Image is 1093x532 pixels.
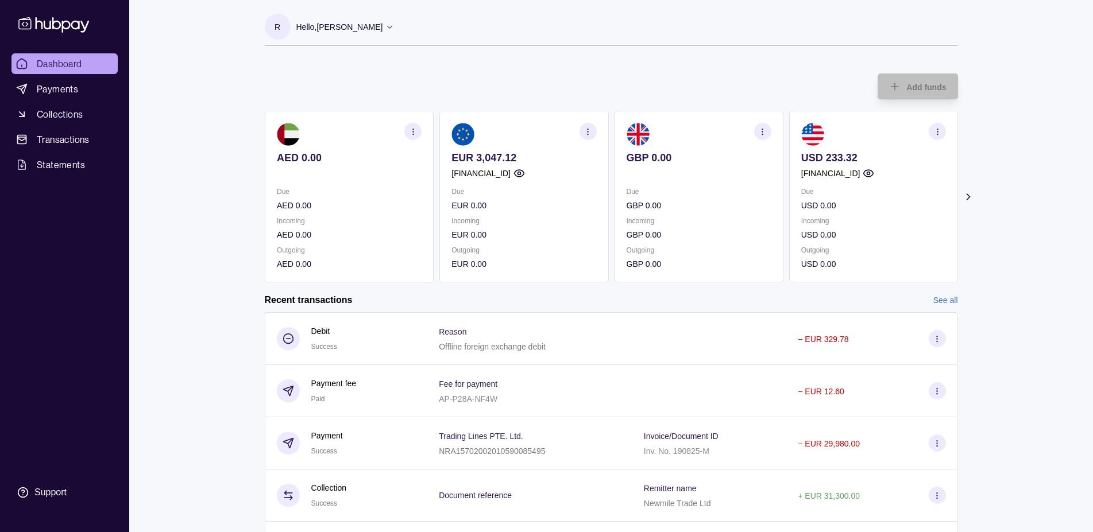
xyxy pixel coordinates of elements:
[644,499,711,508] p: Newmile Trade Ltd
[296,21,383,33] p: Hello, [PERSON_NAME]
[451,244,596,257] p: Outgoing
[439,327,466,336] p: Reason
[11,104,118,125] a: Collections
[11,154,118,175] a: Statements
[626,123,649,146] img: gb
[37,57,82,71] span: Dashboard
[626,199,771,212] p: GBP 0.00
[311,377,357,390] p: Payment fee
[644,432,719,441] p: Invoice/Document ID
[277,152,422,164] p: AED 0.00
[451,228,596,241] p: EUR 0.00
[11,480,118,504] a: Support
[801,258,945,270] p: USD 0.00
[37,107,83,121] span: Collections
[644,484,697,493] p: Remitter name
[451,258,596,270] p: EUR 0.00
[37,133,90,146] span: Transactions
[801,244,945,257] p: Outgoing
[801,228,945,241] p: USD 0.00
[451,185,596,198] p: Due
[801,167,860,180] p: [FINANCIAL_ID]
[626,152,771,164] p: GBP 0.00
[878,73,957,99] button: Add funds
[277,228,422,241] p: AED 0.00
[798,439,860,448] p: − EUR 29,980.00
[34,486,67,499] div: Support
[801,199,945,212] p: USD 0.00
[439,446,545,456] p: NRA15702002010590085495
[439,394,497,403] p: AP-P28A-NF4W
[451,167,511,180] p: [FINANCIAL_ID]
[277,199,422,212] p: AED 0.00
[906,83,946,92] span: Add funds
[626,228,771,241] p: GBP 0.00
[801,123,824,146] img: us
[451,199,596,212] p: EUR 0.00
[439,379,497,389] p: Fee for payment
[11,53,118,74] a: Dashboard
[626,258,771,270] p: GBP 0.00
[451,123,474,146] img: eu
[798,491,860,500] p: + EUR 31,300.00
[626,215,771,227] p: Incoming
[439,432,523,441] p: Trading Lines PTE. Ltd.
[11,129,118,150] a: Transactions
[451,215,596,227] p: Incoming
[451,152,596,164] p: EUR 3,047.12
[626,185,771,198] p: Due
[798,335,848,344] p: − EUR 329.78
[311,395,325,403] span: Paid
[311,481,346,494] p: Collection
[277,185,422,198] p: Due
[37,158,85,172] span: Statements
[265,294,353,306] h2: Recent transactions
[277,215,422,227] p: Incoming
[311,447,337,455] span: Success
[644,446,709,456] p: Inv. No. 190825-M
[277,244,422,257] p: Outgoing
[798,387,844,396] p: − EUR 12.60
[277,123,300,146] img: ae
[439,342,546,351] p: Offline foreign exchange debit
[626,244,771,257] p: Outgoing
[311,343,337,351] span: Success
[801,185,945,198] p: Due
[801,215,945,227] p: Incoming
[801,152,945,164] p: USD 233.32
[275,21,280,33] p: R
[11,79,118,99] a: Payments
[311,499,337,507] span: Success
[37,82,78,96] span: Payments
[277,258,422,270] p: AED 0.00
[933,294,958,306] a: See all
[311,429,343,442] p: Payment
[311,325,337,337] p: Debit
[439,491,512,500] p: Document reference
